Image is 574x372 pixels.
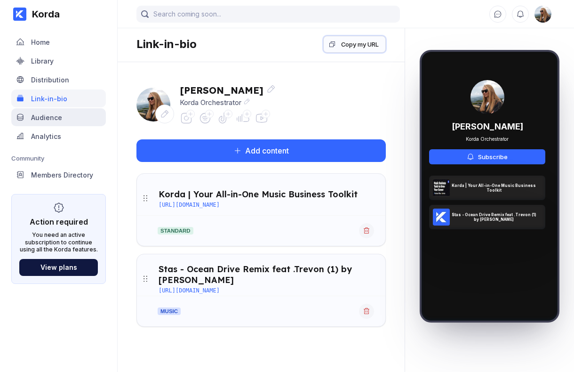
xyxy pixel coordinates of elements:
div: Alina Verbenchuk [470,80,504,114]
button: Add content [136,139,386,162]
div: Korda Orchestrator [466,136,509,142]
img: Korda | Your All-in-One Music Business Toolkit [433,179,450,196]
a: Library [11,52,106,71]
div: [URL][DOMAIN_NAME] [159,202,220,208]
a: Members Directory [11,166,106,185]
button: Copy my URL [323,36,386,53]
div: Korda | Your All-in-One Music Business Toolkit[URL][DOMAIN_NAME]standard [136,173,386,246]
strong: music [158,307,181,315]
div: Korda | Your All-in-One Music Business Toolkit [159,189,358,200]
div: You need an active subscription to continue using all the Korda features. [19,231,98,253]
div: Stas - Ocean Drive Remix feat .Trevon (1) by [PERSON_NAME] [450,212,538,222]
div: [PERSON_NAME] [180,84,276,96]
img: 160x160 [534,6,551,23]
div: Korda Orchestrator [180,98,276,107]
div: Community [11,154,106,162]
div: Korda | Your All-in-One Music Business Toolkit [450,183,538,193]
img: 160x160 [136,88,170,121]
div: Home [31,38,50,46]
div: View plans [40,263,77,271]
div: Korda [26,8,60,20]
button: View plans [19,259,98,276]
a: Home [11,33,106,52]
div: Add content [241,146,289,155]
strong: standard [158,227,193,235]
div: Action required [30,217,88,226]
input: Search coming soon... [136,6,400,23]
div: Alina Verbenchuk [136,88,170,121]
div: Audience [31,113,62,121]
div: Link-in-bio [31,95,67,103]
div: Subscribe [474,153,508,161]
img: 160x160 [470,80,504,114]
a: Link-in-bio [11,89,106,108]
div: Copy my URL [341,40,379,49]
a: Analytics [11,127,106,146]
div: Analytics [31,132,61,140]
div: [URL][DOMAIN_NAME] [159,287,220,294]
button: Subscribe [429,149,545,164]
div: Library [31,57,54,65]
a: Audience [11,108,106,127]
a: Distribution [11,71,106,89]
img: Stas - Ocean Drive Remix feat .Trevon (1) by Alina Verbenchuk [433,209,450,226]
div: [PERSON_NAME] [452,121,523,131]
div: Alina Verbenchuk [534,6,551,23]
div: Members Directory [31,171,93,179]
div: Link-in-bio [136,37,197,51]
div: Distribution [31,76,69,84]
div: Stas - Ocean Drive Remix feat .Trevon (1) by [PERSON_NAME][URL][DOMAIN_NAME]music [136,254,386,327]
div: Stas - Ocean Drive Remix feat .Trevon (1) by [PERSON_NAME] [159,264,385,285]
